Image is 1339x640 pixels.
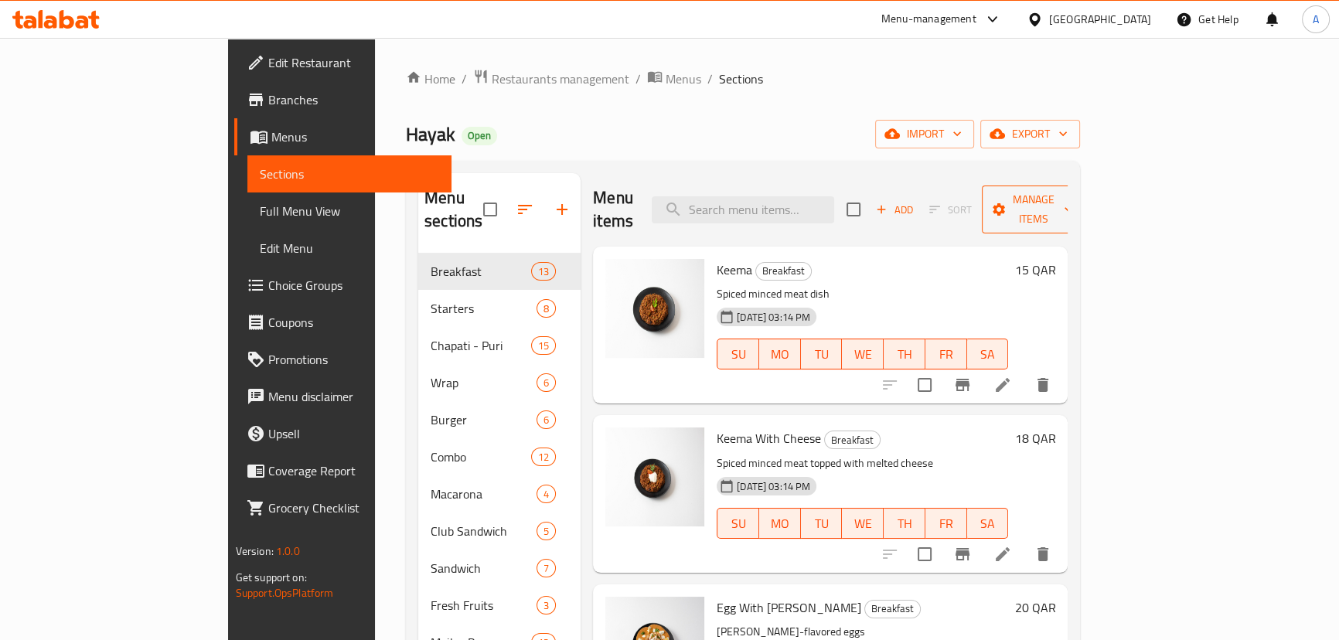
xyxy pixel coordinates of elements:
a: Full Menu View [247,192,451,230]
span: Combo [431,448,531,466]
span: Add item [870,198,919,222]
span: 3 [537,598,555,613]
span: Select to update [908,538,941,570]
a: Choice Groups [234,267,451,304]
span: Coverage Report [268,461,439,480]
div: Wrap6 [418,364,581,401]
h6: 18 QAR [1014,427,1055,449]
button: SU [717,508,759,539]
button: delete [1024,366,1061,403]
div: Chapati - Puri15 [418,327,581,364]
span: FR [932,512,961,535]
span: Breakfast [865,600,920,618]
a: Support.OpsPlatform [236,583,334,603]
span: 8 [537,301,555,316]
div: items [537,559,556,577]
span: [DATE] 03:14 PM [731,479,816,494]
div: Burger6 [418,401,581,438]
a: Restaurants management [473,69,629,89]
a: Edit Restaurant [234,44,451,81]
span: Keema With Cheese [717,427,821,450]
button: export [980,120,1080,148]
span: Starters [431,299,537,318]
nav: breadcrumb [406,69,1080,89]
button: SA [967,339,1009,369]
a: Menus [647,69,701,89]
span: Egg With [PERSON_NAME] [717,596,861,619]
p: Spiced minced meat topped with melted cheese [717,454,1008,473]
span: 1.0.0 [276,541,300,561]
img: Keema [605,259,704,358]
span: Chapati - Puri [431,336,531,355]
span: import [888,124,962,144]
span: Upsell [268,424,439,443]
p: Spiced minced meat dish [717,284,1008,304]
span: Club Sandwich [431,522,537,540]
button: Branch-specific-item [944,536,981,573]
button: FR [925,508,967,539]
span: FR [932,343,961,366]
a: Coupons [234,304,451,341]
div: Open [462,127,497,145]
button: import [875,120,974,148]
span: Sort sections [506,191,543,228]
h2: Menu sections [424,186,483,233]
button: TU [801,508,843,539]
span: Menu disclaimer [268,387,439,406]
h2: Menu items [593,186,633,233]
span: Macarona [431,485,537,503]
button: SU [717,339,759,369]
a: Upsell [234,415,451,452]
div: items [531,262,556,281]
li: / [462,70,467,88]
button: WE [842,508,884,539]
span: Coupons [268,313,439,332]
button: TU [801,339,843,369]
button: SA [967,508,1009,539]
span: [DATE] 03:14 PM [731,310,816,325]
span: Wrap [431,373,537,392]
span: 5 [537,524,555,539]
div: Starters8 [418,290,581,327]
span: Burger [431,410,537,429]
div: items [531,336,556,355]
span: Manage items [994,190,1073,229]
span: Breakfast [756,262,811,280]
span: 6 [537,376,555,390]
span: Breakfast [825,431,880,449]
a: Menu disclaimer [234,378,451,415]
span: SU [724,343,753,366]
div: Breakfast [864,600,921,618]
span: SA [973,512,1003,535]
div: Club Sandwich5 [418,512,581,550]
span: Select section [837,193,870,226]
button: Add section [543,191,581,228]
a: Edit menu item [993,376,1012,394]
span: MO [765,343,795,366]
div: Menu-management [881,10,976,29]
span: Branches [268,90,439,109]
div: Breakfast [431,262,531,281]
span: TU [807,343,836,366]
div: items [537,373,556,392]
span: A [1313,11,1319,28]
span: 7 [537,561,555,576]
span: WE [848,512,877,535]
a: Branches [234,81,451,118]
span: Fresh Fruits [431,596,537,614]
span: Select all sections [474,193,506,226]
div: items [537,299,556,318]
a: Menus [234,118,451,155]
div: Fresh Fruits3 [418,587,581,624]
button: TH [884,339,925,369]
span: Menus [271,128,439,146]
div: items [537,410,556,429]
a: Coverage Report [234,452,451,489]
input: search [652,196,834,223]
span: Version: [236,541,274,561]
span: Promotions [268,350,439,369]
